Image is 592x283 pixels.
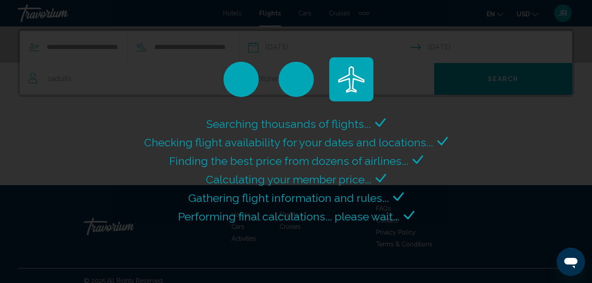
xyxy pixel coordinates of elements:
span: Gathering flight information and rules... [188,191,389,205]
span: Checking flight availability for your dates and locations... [144,136,433,149]
span: Searching thousands of flights... [206,117,371,130]
span: Finding the best price from dozens of airlines... [169,154,408,168]
span: Calculating your member price... [206,173,371,186]
span: Performing final calculations... please wait... [178,210,399,223]
iframe: Button to launch messaging window [557,248,585,276]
